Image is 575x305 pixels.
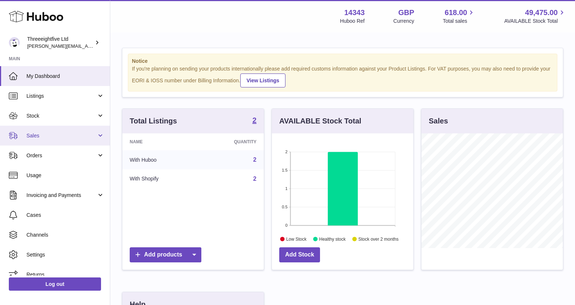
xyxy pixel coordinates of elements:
a: Add Stock [279,247,320,262]
div: Threeeightfive Ltd [27,36,93,50]
span: Stock [26,112,97,119]
text: Stock over 2 months [358,236,398,241]
div: Currency [393,18,414,25]
span: [PERSON_NAME][EMAIL_ADDRESS][DOMAIN_NAME] [27,43,147,49]
span: 49,475.00 [525,8,558,18]
strong: Notice [132,58,553,65]
span: Listings [26,93,97,100]
img: james@threeeightfive.co [9,37,20,48]
strong: 2 [252,116,256,124]
text: 1 [285,186,287,191]
td: With Shopify [122,169,199,189]
span: Sales [26,132,97,139]
th: Quantity [199,133,264,150]
strong: GBP [398,8,414,18]
text: 0.5 [282,205,287,209]
text: 2 [285,150,287,154]
span: Returns [26,271,104,278]
text: 1.5 [282,168,287,172]
a: 2 [253,157,256,163]
div: Huboo Ref [340,18,365,25]
h3: Total Listings [130,116,177,126]
span: Total sales [443,18,475,25]
span: Channels [26,232,104,238]
td: With Huboo [122,150,199,169]
a: 618.00 Total sales [443,8,475,25]
h3: Sales [429,116,448,126]
a: 49,475.00 AVAILABLE Stock Total [504,8,566,25]
span: Cases [26,212,104,219]
span: AVAILABLE Stock Total [504,18,566,25]
text: Low Stock [286,236,307,241]
a: Log out [9,277,101,291]
a: Add products [130,247,201,262]
h3: AVAILABLE Stock Total [279,116,361,126]
span: Orders [26,152,97,159]
a: 2 [253,176,256,182]
span: 618.00 [445,8,467,18]
a: View Listings [240,73,285,87]
th: Name [122,133,199,150]
span: Invoicing and Payments [26,192,97,199]
strong: 14343 [344,8,365,18]
span: My Dashboard [26,73,104,80]
a: 2 [252,116,256,125]
span: Usage [26,172,104,179]
text: 0 [285,223,287,227]
div: If you're planning on sending your products internationally please add required customs informati... [132,65,553,87]
span: Settings [26,251,104,258]
text: Healthy stock [319,236,346,241]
